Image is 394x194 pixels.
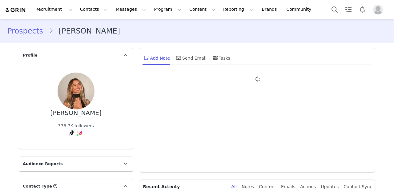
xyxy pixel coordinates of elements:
[369,5,389,14] button: Profile
[373,5,383,14] img: placeholder-profile.jpg
[258,2,282,16] a: Brands
[23,52,38,58] span: Profile
[58,73,94,109] img: 01a1fa71-2163-46a4-a444-741c8d9c632d.jpg
[342,2,355,16] a: Tasks
[50,109,102,117] div: [PERSON_NAME]
[150,2,185,16] button: Program
[23,161,63,167] span: Audience Reports
[143,180,226,193] p: Recent Activity
[219,2,258,16] button: Reporting
[58,123,94,129] div: 376.7K followers
[23,183,52,189] span: Contact Type
[143,50,170,65] div: Add Note
[7,26,49,37] a: Prospects
[231,180,237,194] div: All
[77,130,82,135] img: instagram.svg
[112,2,150,16] button: Messages
[242,180,254,194] div: Notes
[32,2,76,16] button: Recruitment
[281,180,295,194] div: Emails
[5,7,26,13] img: grin logo
[186,2,219,16] button: Content
[344,180,372,194] div: Contact Sync
[321,180,339,194] div: Updates
[300,180,316,194] div: Actions
[76,2,112,16] button: Contacts
[283,2,318,16] a: Community
[175,50,207,65] div: Send Email
[356,2,369,16] button: Notifications
[259,180,276,194] div: Content
[211,50,231,65] div: Tasks
[328,2,341,16] button: Search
